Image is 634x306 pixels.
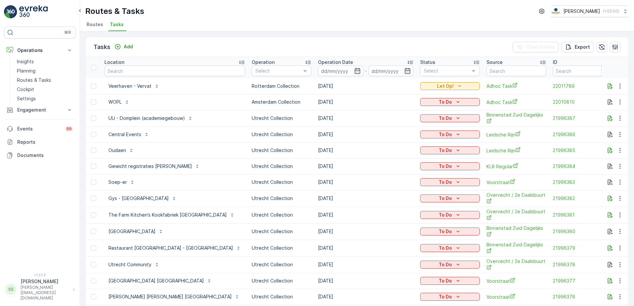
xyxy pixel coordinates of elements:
a: 21996387 [553,115,612,122]
td: [DATE] [315,240,417,256]
button: Clear Filters [513,42,559,52]
span: 21996381 [553,212,612,218]
div: Toggle Row Selected [91,245,96,251]
span: Routes [87,21,103,28]
p: To Do [439,293,452,300]
p: Veerhaven - Vervat [108,83,152,89]
p: Gys - [GEOGRAPHIC_DATA] [108,195,169,202]
button: Soep-er [104,177,139,187]
p: [GEOGRAPHIC_DATA] [108,228,156,235]
p: Operation [252,59,275,66]
button: Add [112,43,136,51]
p: WOPL [108,99,122,105]
td: [DATE] [315,273,417,289]
button: To Do [420,98,480,106]
p: ⌘B [64,30,71,35]
input: Search [553,66,612,76]
a: Leidsche Rijn [486,147,546,154]
p: To Do [439,212,452,218]
a: 22010810 [553,99,612,105]
button: Export [561,42,594,52]
button: To Do [420,293,480,301]
p: UU - Domplein (academiegebouw) [108,115,185,122]
a: Overvecht / 2e Daalsbuurt [486,258,546,272]
p: Central Events [108,131,141,138]
p: The Farm Kitchen’s Kookfabriek [GEOGRAPHIC_DATA] [108,212,227,218]
button: Utrecht Community [104,259,163,270]
a: Binnenstad Zuid Dagelijks [486,225,546,238]
button: Gewicht registraties [PERSON_NAME] [104,161,204,172]
p: Planning [17,68,35,74]
div: Toggle Row Selected [91,262,96,267]
a: Reports [4,135,76,149]
button: To Do [420,194,480,202]
button: To Do [420,146,480,154]
p: Utrecht Collection [252,163,311,170]
div: Toggle Row Selected [91,212,96,218]
button: [GEOGRAPHIC_DATA] [GEOGRAPHIC_DATA] [104,276,216,286]
p: Gewicht registraties [PERSON_NAME] [108,163,192,170]
a: KLR Regular [486,163,546,170]
span: Tasks [110,21,124,28]
button: Veerhaven - Vervat [104,81,163,91]
p: Utrecht Collection [252,293,311,300]
p: Utrecht Collection [252,245,311,251]
p: Insights [17,58,34,65]
button: [PERSON_NAME] [PERSON_NAME] [GEOGRAPHIC_DATA] [104,291,244,302]
button: Oudaen [104,145,138,156]
p: [PERSON_NAME] [PERSON_NAME] [GEOGRAPHIC_DATA] [108,293,232,300]
span: Binnenstad Zuid Dagelijks [486,241,546,255]
p: To Do [439,245,452,251]
button: Gys - [GEOGRAPHIC_DATA] [104,193,181,204]
a: Voorstraat [486,293,546,300]
div: Toggle Row Selected [91,278,96,283]
a: Events99 [4,122,76,135]
p: 99 [66,126,72,131]
a: Settings [14,94,76,103]
button: SS[PERSON_NAME][PERSON_NAME][EMAIL_ADDRESS][DOMAIN_NAME] [4,278,76,301]
span: Voorstraat [486,278,546,284]
button: The Farm Kitchen’s Kookfabriek [GEOGRAPHIC_DATA] [104,210,239,220]
a: Overvecht / 2e Daalsbuurt [486,192,546,205]
p: Utrecht Collection [252,212,311,218]
span: 21996385 [553,147,612,154]
p: Routes & Tasks [85,6,144,17]
a: Binnenstad Zuid Dagelijks [486,112,546,125]
p: To Do [439,278,452,284]
p: To Do [439,261,452,268]
p: Utrecht Collection [252,115,311,122]
td: [DATE] [315,78,417,94]
button: To Do [420,277,480,285]
td: [DATE] [315,190,417,207]
p: To Do [439,195,452,202]
button: To Do [420,228,480,235]
p: [PERSON_NAME] [21,278,70,285]
button: To Do [420,130,480,138]
button: To Do [420,114,480,122]
p: Utrecht Community [108,261,152,268]
p: ( +02:00 ) [603,9,619,14]
a: 21996379 [553,245,612,251]
input: dd/mm/yyyy [368,66,414,76]
a: Overvecht / 2e Daalsbuurt [486,208,546,222]
span: 21996378 [553,261,612,268]
p: Utrecht Collection [252,228,311,235]
p: [PERSON_NAME] [563,8,600,15]
p: Settings [17,95,36,102]
td: [DATE] [315,289,417,305]
p: Rotterdam Collection [252,83,311,89]
p: Utrecht Collection [252,179,311,185]
div: Toggle Row Selected [91,99,96,105]
button: To Do [420,261,480,269]
button: Restaurant [GEOGRAPHIC_DATA] - [GEOGRAPHIC_DATA] [104,243,245,253]
a: 21996382 [553,195,612,202]
p: Utrecht Collection [252,131,311,138]
div: Toggle Row Selected [91,294,96,299]
a: 21996376 [553,293,612,300]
